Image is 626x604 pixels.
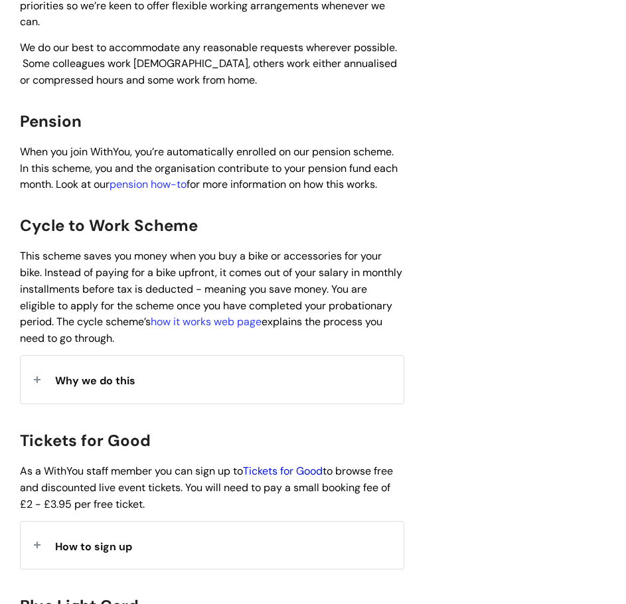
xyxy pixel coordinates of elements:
span: How to sign up [55,540,132,554]
span: When you join WithYou, you’re automatically enrolled on our pension scheme. In this scheme, you a... [20,145,398,192]
a: pension how-to [110,177,187,191]
span: This scheme saves you money when you buy a bike or accessories for your bike. Instead of paying f... [20,249,402,345]
span: Pension [20,111,82,131]
span: As a WithYou staff member you can sign up to to browse free and discounted live event tickets. Yo... [20,464,393,511]
span: Tickets for Good [20,430,151,451]
span: Cycle to Work Scheme [20,215,198,236]
span: Why we do this [55,374,135,388]
a: Tickets for Good [243,464,323,478]
a: how it works web page [151,315,262,329]
span: We do our best to accommodate any reasonable requests wherever possible. Some colleagues work [DE... [20,40,397,88]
